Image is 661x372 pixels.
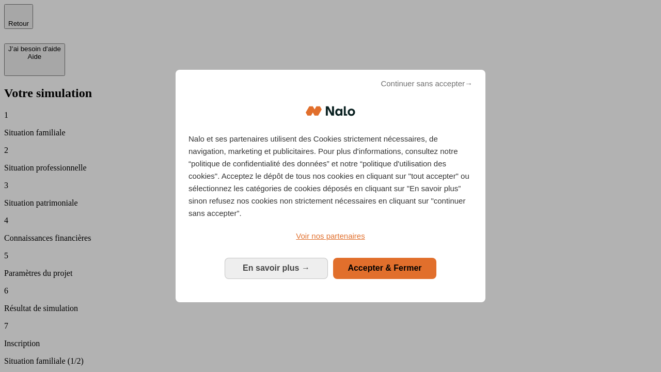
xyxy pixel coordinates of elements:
[333,258,436,278] button: Accepter & Fermer: Accepter notre traitement des données et fermer
[225,258,328,278] button: En savoir plus: Configurer vos consentements
[306,96,355,127] img: Logo
[348,263,421,272] span: Accepter & Fermer
[243,263,310,272] span: En savoir plus →
[296,231,365,240] span: Voir nos partenaires
[381,78,473,90] span: Continuer sans accepter→
[188,230,473,242] a: Voir nos partenaires
[176,70,485,302] div: Bienvenue chez Nalo Gestion du consentement
[188,133,473,220] p: Nalo et ses partenaires utilisent des Cookies strictement nécessaires, de navigation, marketing e...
